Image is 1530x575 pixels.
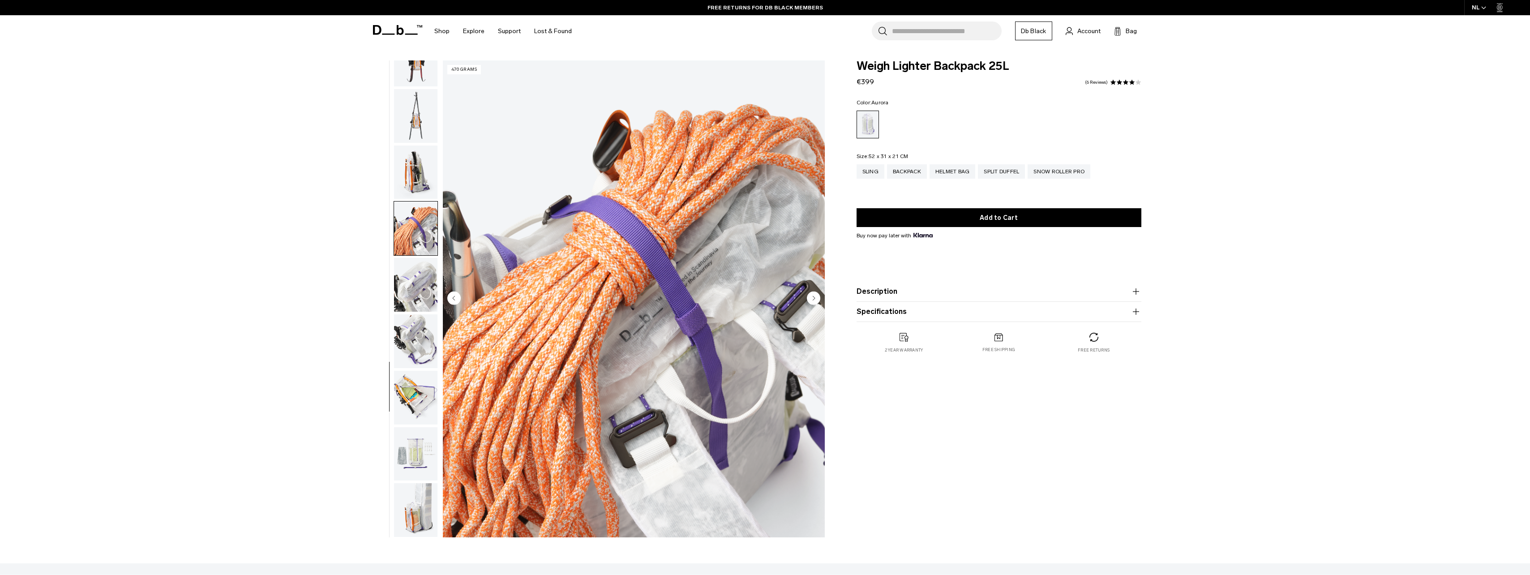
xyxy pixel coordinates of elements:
[1114,26,1137,36] button: Bag
[869,153,909,159] span: 52 x 31 x 21 CM
[394,257,438,312] button: Weigh_Lighter_Backpack_25L_12.png
[857,60,1141,72] span: Weigh Lighter Backpack 25L
[1077,26,1101,36] span: Account
[394,314,437,368] img: Weigh_Lighter_Backpack_25L_13.png
[857,286,1141,297] button: Description
[447,291,461,306] button: Previous slide
[1078,347,1110,353] p: Free returns
[394,202,437,255] img: Weigh_Lighter_Backpack_25L_11.png
[1066,26,1101,36] a: Account
[857,208,1141,227] button: Add to Cart
[498,15,521,47] a: Support
[394,483,438,537] button: Weigh_Lighter_Backpack_25L_16.png
[978,164,1025,179] a: Split Duffel
[434,15,450,47] a: Shop
[394,371,437,425] img: Weigh_Lighter_Backpack_25L_14.png
[394,427,438,481] button: Weigh_Lighter_Backpack_25L_15.png
[857,111,879,138] a: Aurora
[857,232,933,240] span: Buy now pay later with
[534,15,572,47] a: Lost & Found
[1126,26,1137,36] span: Bag
[982,347,1015,353] p: Free shipping
[885,347,923,353] p: 2 year warranty
[394,201,438,256] button: Weigh_Lighter_Backpack_25L_11.png
[807,291,820,306] button: Next slide
[871,99,889,106] span: Aurora
[428,15,579,47] nav: Main Navigation
[394,483,437,537] img: Weigh_Lighter_Backpack_25L_16.png
[443,60,825,537] img: Weigh_Lighter_Backpack_25L_11.png
[394,145,438,200] button: Weigh_Lighter_Backpack_25L_10.png
[394,89,438,143] button: Weigh_Lighter_Backpack_25L_9.png
[394,314,438,369] button: Weigh_Lighter_Backpack_25L_13.png
[857,100,889,105] legend: Color:
[443,60,825,537] li: 13 / 18
[447,65,481,74] p: 470 grams
[887,164,927,179] a: Backpack
[707,4,823,12] a: FREE RETURNS FOR DB BLACK MEMBERS
[857,154,909,159] legend: Size:
[394,146,437,199] img: Weigh_Lighter_Backpack_25L_10.png
[394,370,438,425] button: Weigh_Lighter_Backpack_25L_14.png
[1028,164,1090,179] a: Snow Roller Pro
[394,427,437,481] img: Weigh_Lighter_Backpack_25L_15.png
[1015,21,1052,40] a: Db Black
[1085,80,1108,85] a: 6 reviews
[857,306,1141,317] button: Specifications
[463,15,484,47] a: Explore
[930,164,976,179] a: Helmet Bag
[394,89,437,143] img: Weigh_Lighter_Backpack_25L_9.png
[394,258,437,312] img: Weigh_Lighter_Backpack_25L_12.png
[913,233,933,237] img: {"height" => 20, "alt" => "Klarna"}
[857,77,874,86] span: €399
[857,164,884,179] a: Sling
